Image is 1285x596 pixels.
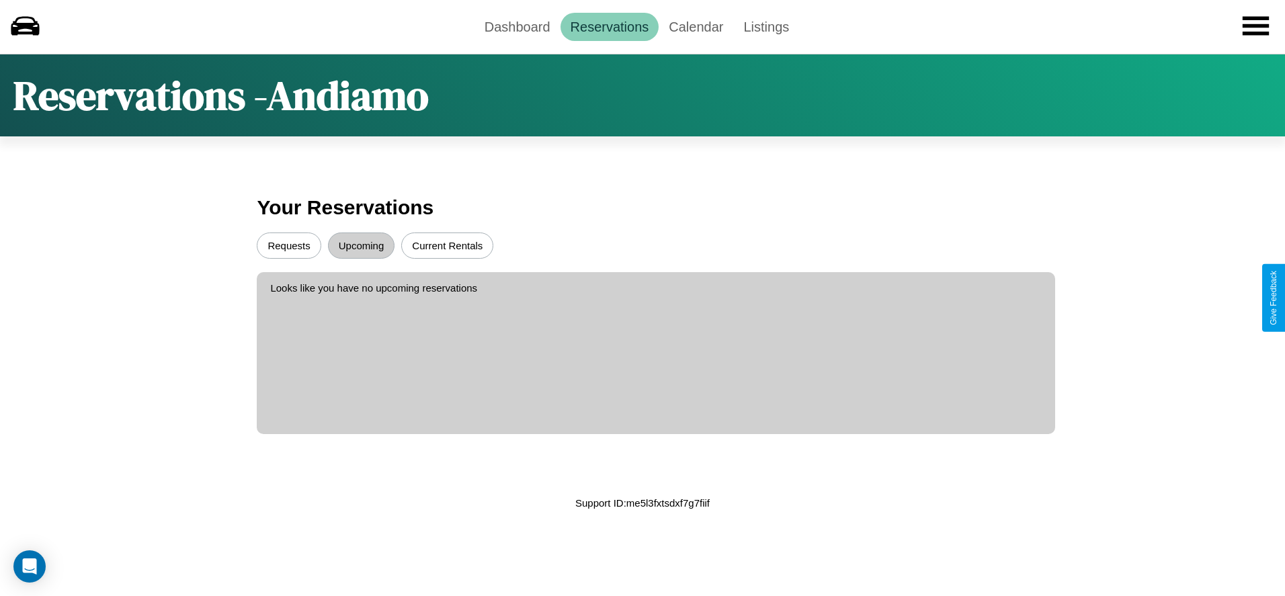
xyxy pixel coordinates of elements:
[13,68,429,123] h1: Reservations - Andiamo
[270,279,1041,297] p: Looks like you have no upcoming reservations
[474,13,561,41] a: Dashboard
[13,550,46,583] div: Open Intercom Messenger
[1269,271,1278,325] div: Give Feedback
[401,232,493,259] button: Current Rentals
[561,13,659,41] a: Reservations
[257,232,321,259] button: Requests
[733,13,799,41] a: Listings
[328,232,395,259] button: Upcoming
[257,189,1028,226] h3: Your Reservations
[575,494,710,512] p: Support ID: me5l3fxtsdxf7g7fiif
[659,13,733,41] a: Calendar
